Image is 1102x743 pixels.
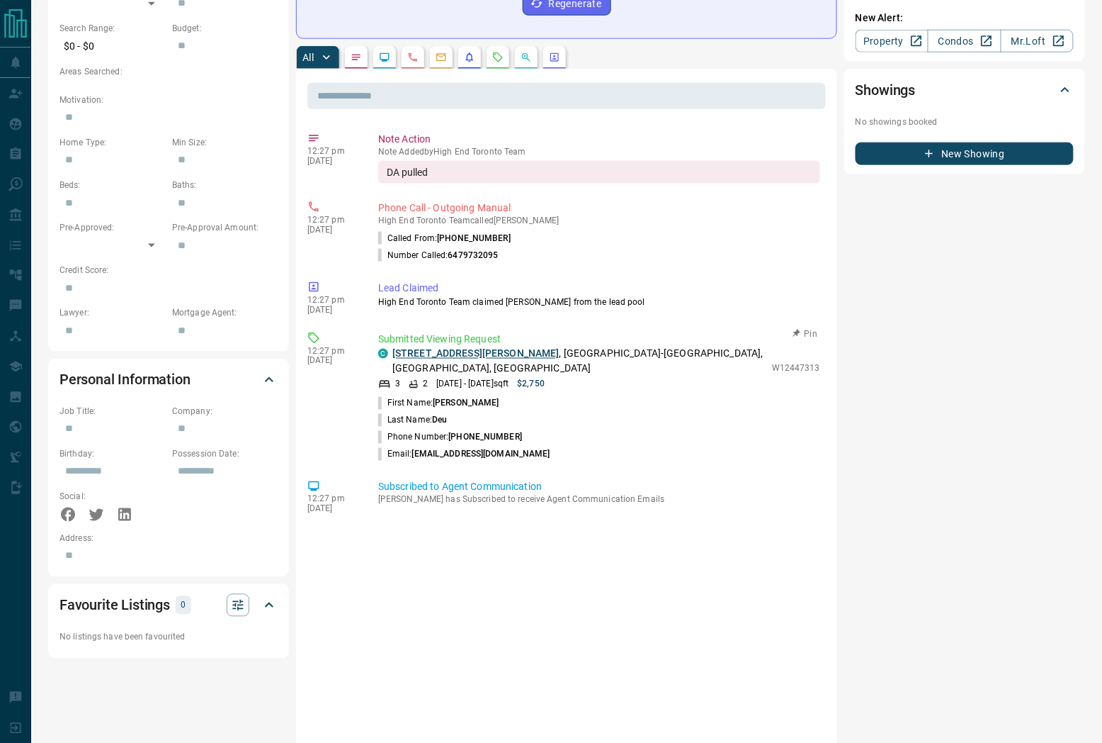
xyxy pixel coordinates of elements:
[59,136,165,149] p: Home Type:
[59,532,278,545] p: Address:
[172,448,278,461] p: Possession Date:
[856,143,1074,165] button: New Showing
[378,232,511,245] p: Called From:
[307,156,357,166] p: [DATE]
[785,328,826,340] button: Pin
[378,147,820,157] p: Note Added by High End Toronto Team
[423,378,428,391] p: 2
[59,369,191,391] h2: Personal Information
[378,397,499,410] p: First Name:
[448,250,499,260] span: 6479732095
[436,378,509,391] p: [DATE] - [DATE] sqft
[59,363,278,397] div: Personal Information
[856,30,928,52] a: Property
[307,295,357,305] p: 12:27 pm
[549,52,560,63] svg: Agent Actions
[307,305,357,315] p: [DATE]
[378,249,499,262] p: Number Called:
[432,415,447,425] span: Deu
[172,306,278,319] p: Mortgage Agent:
[378,414,447,427] p: Last Name:
[59,264,278,276] p: Credit Score:
[378,161,820,184] div: DA pulled
[59,631,278,644] p: No listings have been favourited
[392,348,559,359] a: [STREET_ADDRESS][PERSON_NAME]
[378,349,388,359] div: condos.ca
[392,347,765,376] p: , [GEOGRAPHIC_DATA]-[GEOGRAPHIC_DATA], [GEOGRAPHIC_DATA], [GEOGRAPHIC_DATA]
[412,449,550,459] span: [EMAIL_ADDRESS][DOMAIN_NAME]
[351,52,362,63] svg: Notes
[172,179,278,191] p: Baths:
[59,448,165,461] p: Birthday:
[302,52,314,62] p: All
[59,94,278,106] p: Motivation:
[59,179,165,191] p: Beds:
[437,233,511,243] span: [PHONE_NUMBER]
[407,52,419,63] svg: Calls
[307,215,357,225] p: 12:27 pm
[856,73,1074,107] div: Showings
[464,52,475,63] svg: Listing Alerts
[448,432,522,442] span: [PHONE_NUMBER]
[436,52,447,63] svg: Emails
[378,132,820,147] p: Note Action
[433,398,499,408] span: [PERSON_NAME]
[928,30,1001,52] a: Condos
[59,22,165,35] p: Search Range:
[172,406,278,418] p: Company:
[772,362,820,375] p: W12447313
[307,504,357,514] p: [DATE]
[378,495,820,505] p: [PERSON_NAME] has Subscribed to receive Agent Communication Emails
[378,448,550,461] p: Email:
[59,594,170,617] h2: Favourite Listings
[59,35,165,58] p: $0 - $0
[59,65,278,78] p: Areas Searched:
[59,221,165,234] p: Pre-Approved:
[378,281,820,296] p: Lead Claimed
[379,52,390,63] svg: Lead Browsing Activity
[59,306,165,319] p: Lawyer:
[378,216,820,225] p: High End Toronto Team called [PERSON_NAME]
[378,431,522,444] p: Phone Number:
[59,491,165,503] p: Social:
[180,598,187,613] p: 0
[307,225,357,235] p: [DATE]
[378,201,820,216] p: Phone Call - Outgoing Manual
[307,494,357,504] p: 12:27 pm
[492,52,504,63] svg: Requests
[856,79,916,101] h2: Showings
[59,588,278,622] div: Favourite Listings0
[517,378,545,391] p: $2,750
[378,480,820,495] p: Subscribed to Agent Communication
[378,332,820,347] p: Submitted Viewing Request
[856,11,1074,26] p: New Alert:
[172,136,278,149] p: Min Size:
[395,378,400,391] p: 3
[307,356,357,366] p: [DATE]
[378,296,820,308] p: High End Toronto Team claimed [PERSON_NAME] from the lead pool
[856,116,1074,128] p: No showings booked
[1001,30,1074,52] a: Mr.Loft
[59,406,165,418] p: Job Title:
[307,346,357,356] p: 12:27 pm
[172,221,278,234] p: Pre-Approval Amount:
[172,22,278,35] p: Budget:
[521,52,532,63] svg: Opportunities
[307,146,357,156] p: 12:27 pm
